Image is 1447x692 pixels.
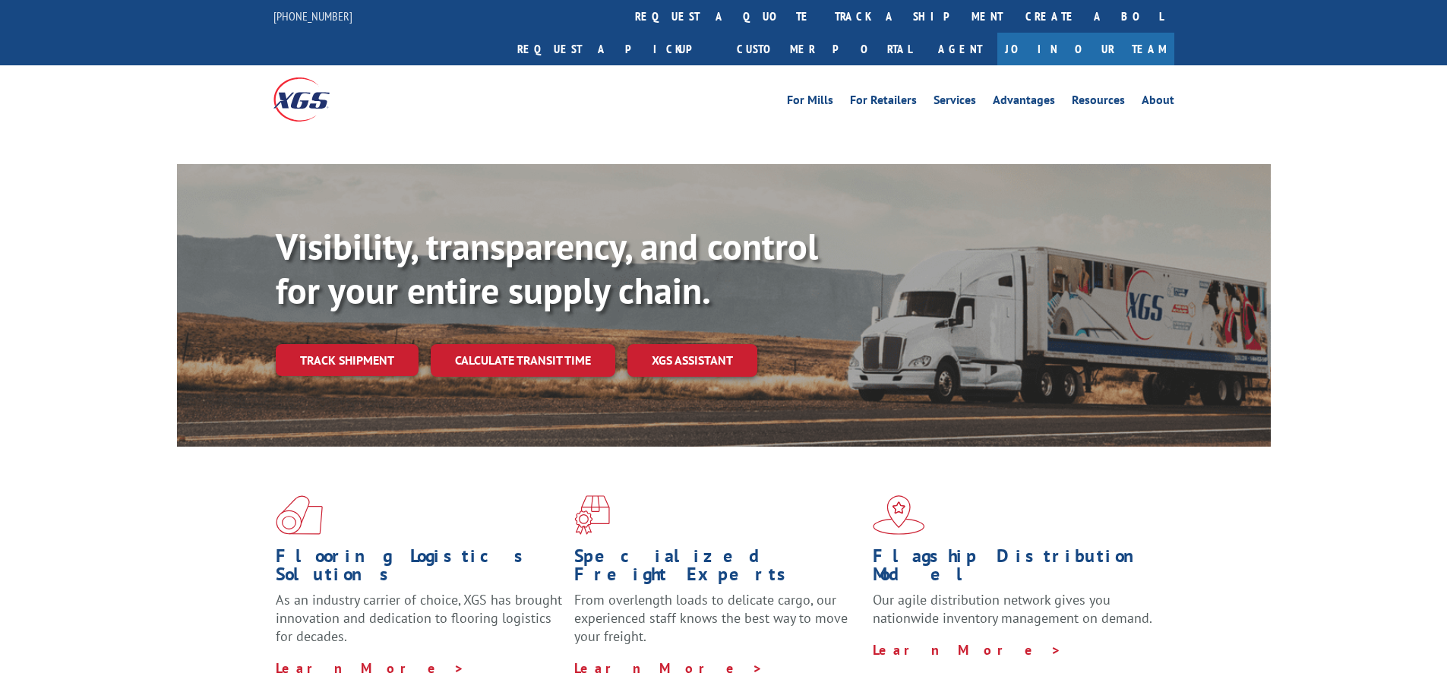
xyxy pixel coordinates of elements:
[431,344,615,377] a: Calculate transit time
[276,223,818,314] b: Visibility, transparency, and control for your entire supply chain.
[934,94,976,111] a: Services
[276,591,562,645] span: As an industry carrier of choice, XGS has brought innovation and dedication to flooring logistics...
[627,344,757,377] a: XGS ASSISTANT
[873,495,925,535] img: xgs-icon-flagship-distribution-model-red
[276,495,323,535] img: xgs-icon-total-supply-chain-intelligence-red
[725,33,923,65] a: Customer Portal
[273,8,352,24] a: [PHONE_NUMBER]
[1072,94,1125,111] a: Resources
[873,641,1062,659] a: Learn More >
[276,344,419,376] a: Track shipment
[574,547,861,591] h1: Specialized Freight Experts
[276,547,563,591] h1: Flooring Logistics Solutions
[574,495,610,535] img: xgs-icon-focused-on-flooring-red
[787,94,833,111] a: For Mills
[574,591,861,659] p: From overlength loads to delicate cargo, our experienced staff knows the best way to move your fr...
[276,659,465,677] a: Learn More >
[1142,94,1174,111] a: About
[993,94,1055,111] a: Advantages
[923,33,997,65] a: Agent
[574,659,763,677] a: Learn More >
[506,33,725,65] a: Request a pickup
[850,94,917,111] a: For Retailers
[873,591,1152,627] span: Our agile distribution network gives you nationwide inventory management on demand.
[997,33,1174,65] a: Join Our Team
[873,547,1160,591] h1: Flagship Distribution Model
